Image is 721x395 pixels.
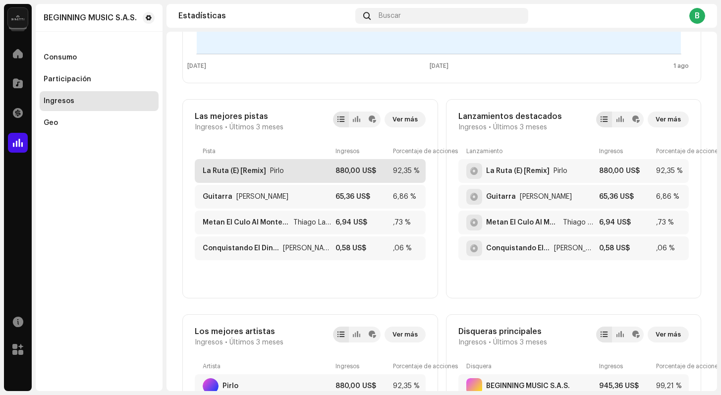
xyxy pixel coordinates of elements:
[599,167,652,175] div: 880,00 US$
[40,91,159,111] re-m-nav-item: Ingresos
[293,219,332,226] div: Metan El Culo Al Monte - Remix
[195,123,223,131] span: Ingresos
[44,119,58,127] div: Geo
[493,123,547,131] span: Últimos 3 meses
[489,123,491,131] span: •
[486,219,559,226] div: Metan El Culo Al Monte - Remix
[40,69,159,89] re-m-nav-item: Participación
[656,244,681,252] div: ,06 %
[187,63,206,69] text: [DATE]
[283,244,332,252] div: Conquistando El Dinero
[335,193,388,201] div: 65,36 US$
[195,339,223,346] span: Ingresos
[203,147,332,155] div: Pista
[203,167,266,175] div: La Ruta (E) [Remix]
[393,193,418,201] div: 6,86 %
[335,167,388,175] div: 880,00 US$
[222,382,238,390] div: Pirlo
[385,327,426,342] button: Ver más
[229,339,283,346] span: Últimos 3 meses
[236,193,288,201] div: Guitarra
[270,167,284,175] div: La Ruta (E) [Remix]
[393,147,418,155] div: Porcentaje de acciones
[554,167,567,175] div: La Ruta (E) [Remix]
[458,339,487,346] span: Ingresos
[385,112,426,127] button: Ver más
[335,147,388,155] div: Ingresos
[335,219,388,226] div: 6,94 US$
[393,219,418,226] div: ,73 %
[599,244,652,252] div: 0,58 US$
[648,112,689,127] button: Ver más
[466,362,595,370] div: Disquera
[335,244,388,252] div: 0,58 US$
[392,325,418,344] span: Ver más
[195,327,283,337] div: Los mejores artistas
[40,48,159,67] re-m-nav-item: Consumo
[335,382,388,390] div: 880,00 US$
[203,244,279,252] div: Conquistando El Dinero
[599,147,652,155] div: Ingresos
[430,63,448,69] text: [DATE]
[40,113,159,133] re-m-nav-item: Geo
[554,244,595,252] div: Conquistando El Dinero
[656,193,681,201] div: 6,86 %
[656,219,681,226] div: ,73 %
[393,167,418,175] div: 92,35 %
[393,382,418,390] div: 92,35 %
[673,63,689,69] text: 1 ago
[689,8,705,24] div: B
[599,219,652,226] div: 6,94 US$
[599,382,652,390] div: 945,36 US$
[486,382,570,390] div: BEGINNING MUSIC S.A.S.
[203,362,332,370] div: Artista
[520,193,572,201] div: Guitarra
[656,167,681,175] div: 92,35 %
[458,112,562,121] div: Lanzamientos destacados
[486,244,551,252] div: Conquistando El Dinero
[458,327,547,337] div: Disqueras principales
[44,97,74,105] div: Ingresos
[486,193,516,201] div: Guitarra
[493,339,547,346] span: Últimos 3 meses
[393,362,418,370] div: Porcentaje de acciones
[178,12,351,20] div: Estadísticas
[656,382,681,390] div: 99,21 %
[8,8,28,28] img: 02a7c2d3-3c89-4098-b12f-2ff2945c95ee
[458,123,487,131] span: Ingresos
[393,244,418,252] div: ,06 %
[225,123,227,131] span: •
[599,193,652,201] div: 65,36 US$
[379,12,401,20] span: Buscar
[44,14,137,22] div: BEGINNING MUSIC S.A.S.
[466,147,595,155] div: Lanzamiento
[486,167,550,175] div: La Ruta (E) [Remix]
[225,339,227,346] span: •
[656,362,681,370] div: Porcentaje de acciones
[599,362,652,370] div: Ingresos
[489,339,491,346] span: •
[195,112,283,121] div: Las mejores pistas
[203,193,232,201] div: Guitarra
[563,219,595,226] div: Metan El Culo Al Monte - Remix
[656,147,681,155] div: Porcentaje de acciones
[656,110,681,129] span: Ver más
[44,54,77,61] div: Consumo
[44,75,91,83] div: Participación
[229,123,283,131] span: Últimos 3 meses
[648,327,689,342] button: Ver más
[335,362,388,370] div: Ingresos
[203,219,289,226] div: Metan El Culo Al Monte - Remix
[392,110,418,129] span: Ver más
[656,325,681,344] span: Ver más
